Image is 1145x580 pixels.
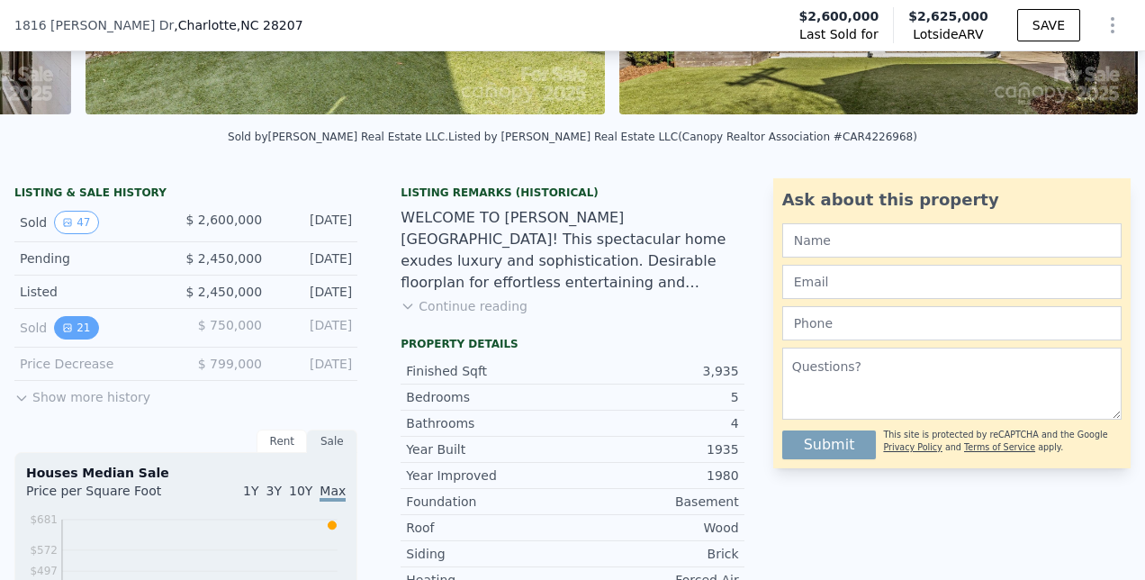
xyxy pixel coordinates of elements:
button: Show more history [14,381,150,406]
div: [DATE] [276,355,352,373]
span: Lotside ARV [908,25,988,43]
div: Price per Square Foot [26,482,186,511]
div: Rent [257,430,307,453]
div: LISTING & SALE HISTORY [14,186,357,204]
div: 1935 [572,440,739,458]
div: Price Decrease [20,355,172,373]
span: , Charlotte [174,16,302,34]
span: $ 2,450,000 [185,251,262,266]
div: Listed [20,283,171,301]
div: Siding [406,545,572,563]
button: View historical data [54,316,98,340]
span: $2,600,000 [799,7,879,25]
div: Brick [572,545,739,563]
span: 1Y [243,484,258,498]
tspan: $497 [30,566,58,578]
span: $2,625,000 [908,9,988,23]
div: Property details [401,337,744,351]
div: Sold by [PERSON_NAME] Real Estate LLC . [228,131,448,143]
button: View historical data [54,211,98,234]
input: Email [782,265,1122,299]
tspan: $681 [30,513,58,526]
div: Wood [572,519,739,537]
div: Listing Remarks (Historical) [401,186,744,200]
div: Basement [572,493,739,511]
div: Bedrooms [406,388,572,406]
a: Terms of Service [964,442,1035,452]
div: Ask about this property [782,187,1122,213]
span: $ 2,450,000 [185,285,262,299]
span: $ 750,000 [198,318,262,332]
button: Show Options [1095,7,1131,43]
div: 3,935 [572,362,739,380]
div: Finished Sqft [406,362,572,380]
div: Bathrooms [406,414,572,432]
div: [DATE] [276,316,352,340]
div: Houses Median Sale [26,464,346,482]
div: Sale [307,430,357,453]
span: 3Y [266,484,282,498]
div: Roof [406,519,572,537]
span: Max [320,484,346,502]
input: Phone [782,306,1122,340]
div: Sold [20,316,172,340]
div: Pending [20,249,171,267]
div: Year Improved [406,467,572,485]
tspan: $572 [30,544,58,557]
div: [DATE] [276,249,352,267]
div: 5 [572,388,739,406]
button: SAVE [1017,9,1080,41]
div: Listed by [PERSON_NAME] Real Estate LLC (Canopy Realtor Association #CAR4226968) [448,131,917,143]
button: Continue reading [401,297,527,315]
div: This site is protected by reCAPTCHA and the Google and apply. [883,423,1122,459]
span: , NC 28207 [237,18,303,32]
span: $ 799,000 [198,357,262,371]
span: 1816 [PERSON_NAME] Dr [14,16,174,34]
div: [DATE] [276,283,352,301]
a: Privacy Policy [883,442,942,452]
span: 10Y [289,484,312,498]
div: Sold [20,211,171,234]
div: 4 [572,414,739,432]
span: $ 2,600,000 [185,213,262,227]
div: [DATE] [276,211,352,234]
div: 1980 [572,467,739,485]
span: Last Sold for [799,25,879,43]
div: WELCOME TO [PERSON_NAME][GEOGRAPHIC_DATA]! This spectacular home exudes luxury and sophistication... [401,207,744,294]
div: Year Built [406,440,572,458]
div: Foundation [406,493,572,511]
input: Name [782,223,1122,258]
button: Submit [782,430,877,459]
